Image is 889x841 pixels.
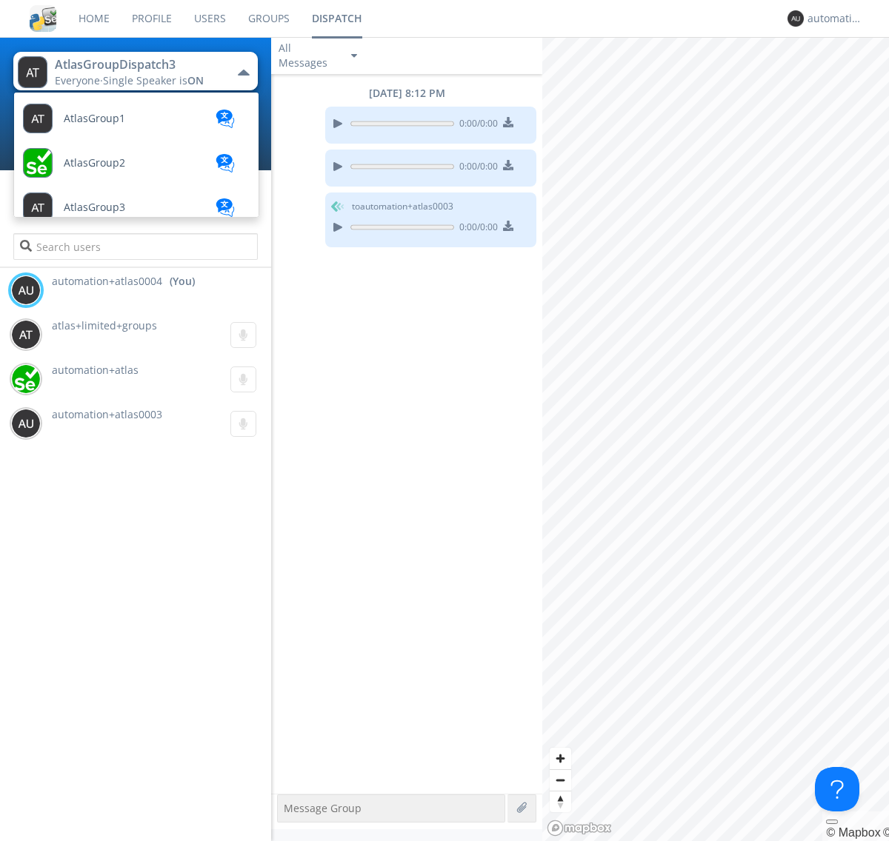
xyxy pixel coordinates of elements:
[13,233,257,260] input: Search users
[52,274,162,289] span: automation+atlas0004
[214,110,236,128] img: translation-blue.svg
[13,52,257,90] button: AtlasGroupDispatch3Everyone·Single Speaker isON
[550,748,571,769] button: Zoom in
[503,160,513,170] img: download media button
[55,56,222,73] div: AtlasGroupDispatch3
[271,86,542,101] div: [DATE] 8:12 PM
[454,160,498,176] span: 0:00 / 0:00
[547,820,612,837] a: Mapbox logo
[503,117,513,127] img: download media button
[13,92,259,218] ul: AtlasGroupDispatch3Everyone·Single Speaker isON
[52,363,139,377] span: automation+atlas
[214,154,236,172] img: translation-blue.svg
[11,275,41,305] img: 373638.png
[826,826,880,839] a: Mapbox
[815,767,859,811] iframe: Toggle Customer Support
[55,73,222,88] div: Everyone ·
[30,5,56,32] img: cddb5a64eb264b2086981ab96f4c1ba7
[64,113,125,124] span: AtlasGroup1
[503,221,513,231] img: download media button
[454,221,498,237] span: 0:00 / 0:00
[279,41,338,70] div: All Messages
[550,770,571,791] span: Zoom out
[11,409,41,438] img: 373638.png
[454,117,498,133] span: 0:00 / 0:00
[11,320,41,349] img: 373638.png
[214,198,236,217] img: translation-blue.svg
[52,407,162,421] span: automation+atlas0003
[550,791,571,812] span: Reset bearing to north
[64,202,125,213] span: AtlasGroup3
[351,54,357,58] img: caret-down-sm.svg
[187,73,204,87] span: ON
[18,56,47,88] img: 373638.png
[550,791,571,812] button: Reset bearing to north
[352,200,453,213] span: to automation+atlas0003
[64,158,125,169] span: AtlasGroup2
[11,364,41,394] img: d2d01cd9b4174d08988066c6d424eccd
[788,10,804,27] img: 373638.png
[103,73,204,87] span: Single Speaker is
[52,318,157,332] span: atlas+limited+groups
[170,274,195,289] div: (You)
[826,820,838,824] button: Toggle attribution
[808,11,863,26] div: automation+atlas0004
[550,769,571,791] button: Zoom out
